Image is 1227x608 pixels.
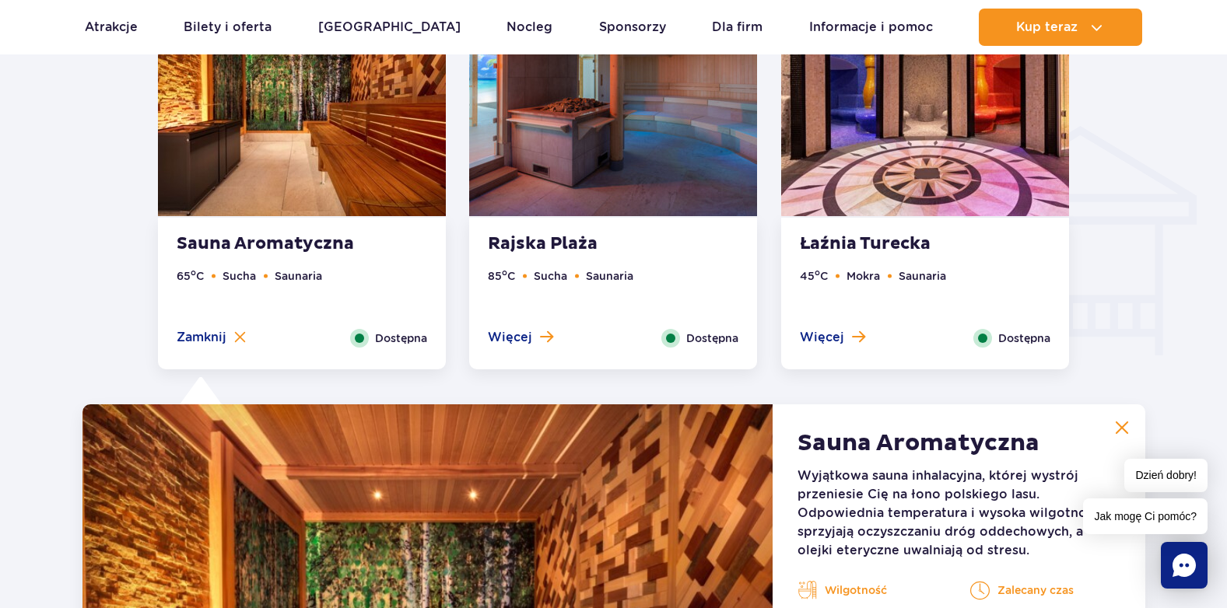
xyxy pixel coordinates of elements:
a: Dla firm [712,9,762,46]
span: Więcej [488,329,532,346]
div: Chat [1161,542,1208,589]
li: 65 C [177,267,204,285]
li: Saunaria [899,267,946,285]
img: time-orange.svg [970,578,990,602]
sup: o [191,267,196,278]
button: Więcej [488,329,553,346]
button: Zamknij [177,329,246,346]
li: Sucha [223,267,256,285]
li: 85 C [488,267,515,285]
span: Dostępna [686,330,738,347]
span: Dzień dobry! [1124,459,1208,492]
a: Atrakcje [85,9,138,46]
span: Dostępna [998,330,1050,347]
strong: Sauna Aromatyczna [798,429,1039,457]
li: Saunaria [586,267,633,285]
li: Sucha [534,267,567,285]
sup: o [502,267,507,278]
a: Nocleg [507,9,552,46]
p: Wyjątkowa sauna inhalacyjna, której wystrój przeniesie Cię na łono polskiego lasu. Odpowiednia te... [798,466,1120,560]
span: Kup teraz [1016,20,1078,34]
button: Kup teraz [979,9,1142,46]
p: Wilgotność [798,578,947,602]
li: 45 C [800,267,828,285]
strong: Sauna Aromatyczna [177,233,365,255]
button: Więcej [800,329,865,346]
a: Sponsorzy [599,9,666,46]
strong: Łaźnia Turecka [800,233,988,255]
strong: Rajska Plaża [488,233,676,255]
img: saunas-orange.svg [798,578,817,602]
a: Informacje i pomoc [809,9,933,46]
a: [GEOGRAPHIC_DATA] [318,9,461,46]
li: Mokra [847,267,880,285]
sup: o [815,267,820,278]
li: Saunaria [275,267,322,285]
a: Bilety i oferta [184,9,272,46]
span: Zamknij [177,329,226,346]
span: Jak mogę Ci pomóc? [1083,498,1208,534]
p: Zalecany czas [970,578,1120,602]
span: Więcej [800,329,844,346]
span: Dostępna [375,330,427,347]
